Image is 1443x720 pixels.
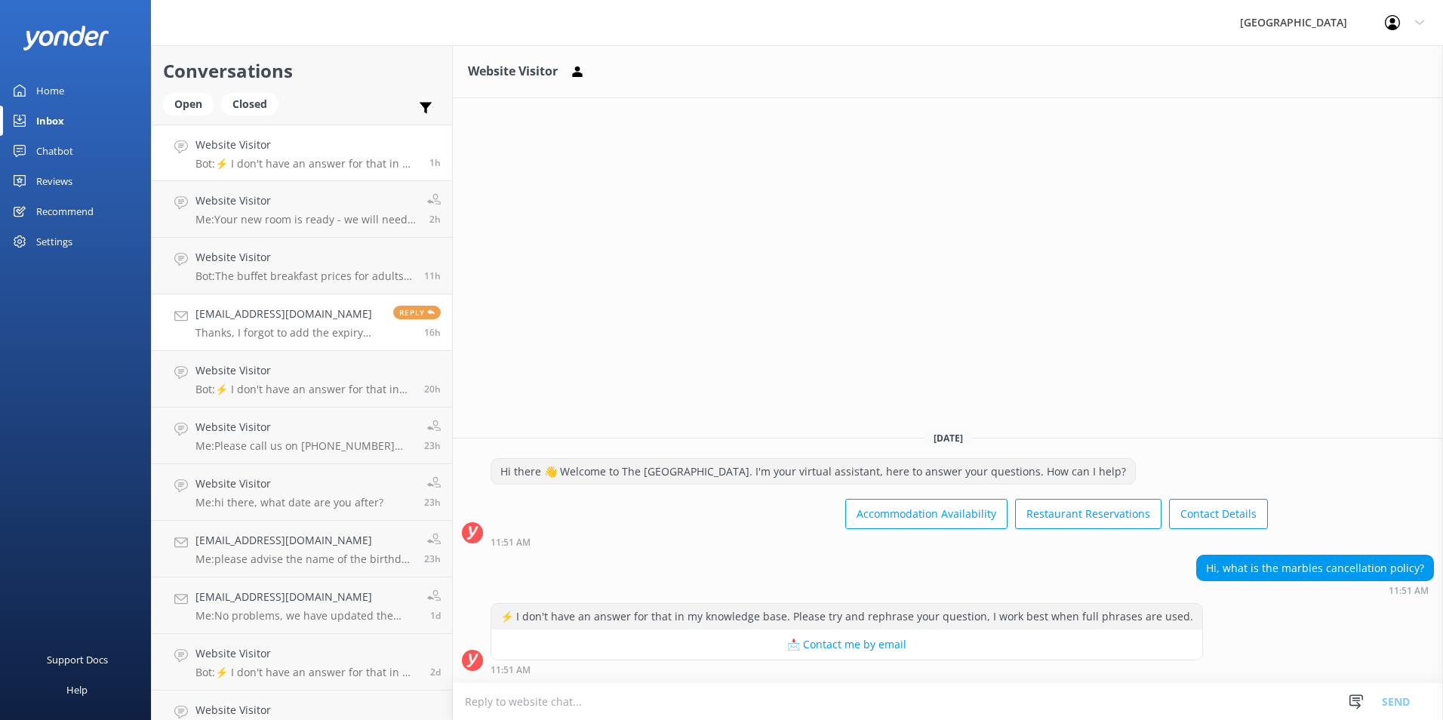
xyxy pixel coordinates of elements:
a: Website VisitorMe:hi there, what date are you after?23h [152,464,452,521]
h4: [EMAIL_ADDRESS][DOMAIN_NAME] [195,532,413,549]
div: Open [163,93,214,115]
h3: Website Visitor [468,62,558,82]
h2: Conversations [163,57,441,85]
div: Sep 19 2025 11:51am (UTC +12:00) Pacific/Auckland [491,664,1203,675]
p: Me: hi there, what date are you after? [195,496,383,509]
span: Reply [393,306,441,319]
div: ⚡ I don't have an answer for that in my knowledge base. Please try and rephrase your question, I ... [491,604,1202,629]
span: Sep 19 2025 11:51am (UTC +12:00) Pacific/Auckland [429,156,441,169]
h4: Website Visitor [195,192,416,209]
span: Sep 18 2025 12:59pm (UTC +12:00) Pacific/Auckland [424,439,441,452]
a: Open [163,95,221,112]
h4: Website Visitor [195,419,413,435]
a: Website VisitorBot:⚡ I don't have an answer for that in my knowledge base. Please try and rephras... [152,634,452,691]
a: Website VisitorBot:⚡ I don't have an answer for that in my knowledge base. Please try and rephras... [152,351,452,408]
a: Website VisitorBot:⚡ I don't have an answer for that in my knowledge base. Please try and rephras... [152,125,452,181]
button: 📩 Contact me by email [491,629,1202,660]
p: Bot: ⚡ I don't have an answer for that in my knowledge base. Please try and rephrase your questio... [195,157,418,171]
a: [EMAIL_ADDRESS][DOMAIN_NAME]Me:please advise the name of the birthday person & we can have a look... [152,521,452,577]
button: Accommodation Availability [845,499,1008,529]
p: Thanks, I forgot to add the expiry date, let me resend the email, with thanks [195,326,382,340]
div: Settings [36,226,72,257]
p: Bot: ⚡ I don't have an answer for that in my knowledge base. Please try and rephrase your questio... [195,666,419,679]
span: Sep 18 2025 12:57pm (UTC +12:00) Pacific/Auckland [424,552,441,565]
h4: [EMAIL_ADDRESS][DOMAIN_NAME] [195,306,382,322]
strong: 11:51 AM [1389,586,1429,595]
a: [EMAIL_ADDRESS][DOMAIN_NAME]Thanks, I forgot to add the expiry date, let me resend the email, wit... [152,294,452,351]
div: Closed [221,93,278,115]
div: Support Docs [47,645,108,675]
p: Me: Please call us on [PHONE_NUMBER] and we can check lost property for you [195,439,413,453]
div: Hi there 👋 Welcome to The [GEOGRAPHIC_DATA]. I'm your virtual assistant, here to answer your ques... [491,459,1135,485]
span: Sep 18 2025 04:38pm (UTC +12:00) Pacific/Auckland [424,383,441,395]
div: Reviews [36,166,72,196]
h4: Website Visitor [195,475,383,492]
div: Sep 19 2025 11:51am (UTC +12:00) Pacific/Auckland [1196,585,1434,595]
div: Sep 19 2025 11:51am (UTC +12:00) Pacific/Auckland [491,537,1268,547]
div: Chatbot [36,136,73,166]
a: Website VisitorMe:Your new room is ready - we will need to get you moved asap.2h [152,181,452,238]
strong: 11:51 AM [491,666,531,675]
span: Sep 18 2025 08:01pm (UTC +12:00) Pacific/Auckland [424,326,441,339]
h4: Website Visitor [195,702,419,718]
div: Hi, what is the marbles cancellation policy? [1197,555,1433,581]
h4: Website Visitor [195,645,419,662]
p: Me: Your new room is ready - we will need to get you moved asap. [195,213,416,226]
p: Bot: ⚡ I don't have an answer for that in my knowledge base. Please try and rephrase your questio... [195,383,413,396]
button: Restaurant Reservations [1015,499,1161,529]
span: Sep 19 2025 12:55am (UTC +12:00) Pacific/Auckland [424,269,441,282]
a: Website VisitorMe:Please call us on [PHONE_NUMBER] and we can check lost property for you23h [152,408,452,464]
span: Sep 18 2025 12:59pm (UTC +12:00) Pacific/Auckland [424,496,441,509]
p: Me: please advise the name of the birthday person & we can have a look at the birthday club list [195,552,413,566]
img: yonder-white-logo.png [23,26,109,51]
div: Help [66,675,88,705]
span: [DATE] [925,432,972,445]
a: Website VisitorBot:The buffet breakfast prices for adults are $34.90 for cooked and $24.90 for co... [152,238,452,294]
div: Inbox [36,106,64,136]
h4: [EMAIL_ADDRESS][DOMAIN_NAME] [195,589,416,605]
h4: Website Visitor [195,249,413,266]
button: Contact Details [1169,499,1268,529]
p: Bot: The buffet breakfast prices for adults are $34.90 for cooked and $24.90 for continental. [195,269,413,283]
span: Sep 19 2025 10:17am (UTC +12:00) Pacific/Auckland [429,213,441,226]
span: Sep 16 2025 05:29pm (UTC +12:00) Pacific/Auckland [430,666,441,678]
strong: 11:51 AM [491,538,531,547]
h4: Website Visitor [195,137,418,153]
p: Me: No problems, we have updated the email address. [195,609,416,623]
span: Sep 17 2025 03:31pm (UTC +12:00) Pacific/Auckland [430,609,441,622]
a: Closed [221,95,286,112]
div: Home [36,75,64,106]
a: [EMAIL_ADDRESS][DOMAIN_NAME]Me:No problems, we have updated the email address.1d [152,577,452,634]
div: Recommend [36,196,94,226]
h4: Website Visitor [195,362,413,379]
